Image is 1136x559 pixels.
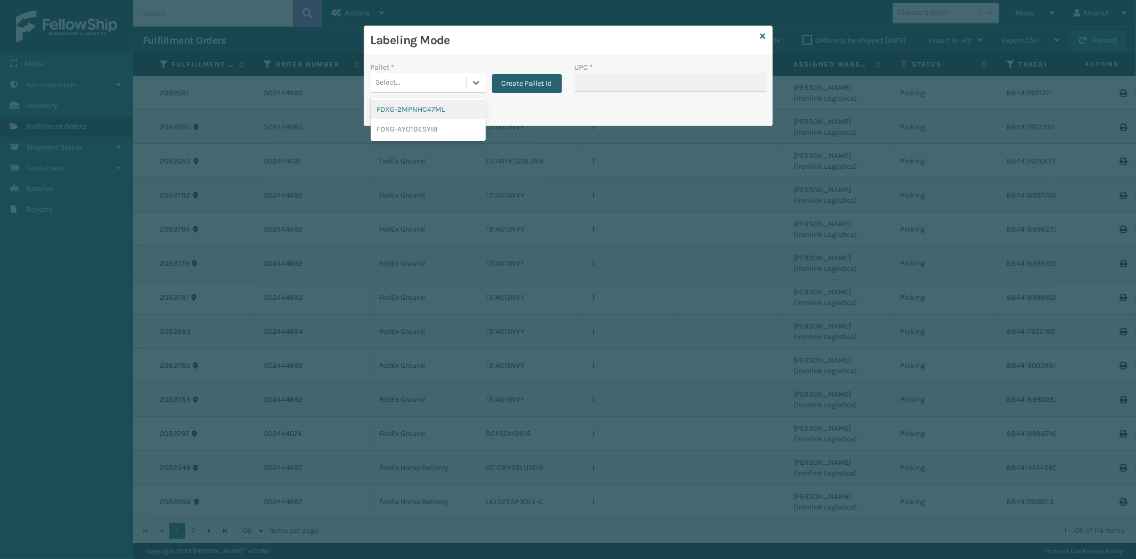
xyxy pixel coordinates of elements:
div: Select... [376,77,401,88]
button: Create Pallet Id [492,74,562,93]
label: Pallet [371,62,395,73]
div: FDXG-2MPNHC47ML [371,100,486,119]
label: UPC [575,62,593,73]
div: FDXG-AYO1BESYI8 [371,119,486,139]
h3: Labeling Mode [371,32,756,48]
